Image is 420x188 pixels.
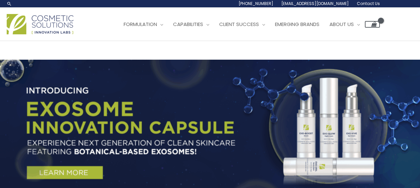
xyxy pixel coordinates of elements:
span: Emerging Brands [275,21,319,28]
a: About Us [324,14,365,34]
a: Formulation [119,14,168,34]
img: Cosmetic Solutions Logo [7,14,74,34]
span: Client Success [219,21,259,28]
a: View Shopping Cart, empty [365,21,380,28]
span: [EMAIL_ADDRESS][DOMAIN_NAME] [281,1,349,6]
span: Capabilities [173,21,203,28]
a: Client Success [214,14,270,34]
span: Formulation [124,21,157,28]
nav: Site Navigation [114,14,380,34]
span: About Us [329,21,354,28]
a: Search icon link [7,1,12,6]
a: Emerging Brands [270,14,324,34]
span: Contact Us [357,1,380,6]
a: Capabilities [168,14,214,34]
span: [PHONE_NUMBER] [239,1,273,6]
